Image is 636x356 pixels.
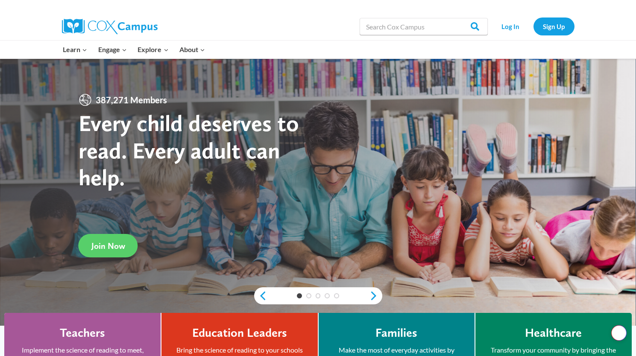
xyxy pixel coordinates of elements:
nav: Primary Navigation [58,41,211,58]
a: 1 [297,293,302,298]
div: content slider buttons [254,287,382,304]
span: Join Now [91,241,125,251]
h4: Teachers [60,326,105,340]
a: 5 [334,293,339,298]
span: Learn [63,44,87,55]
a: 3 [316,293,321,298]
a: Join Now [79,234,138,257]
a: Log In [492,18,529,35]
span: Engage [98,44,127,55]
span: Explore [138,44,168,55]
a: previous [254,291,267,301]
a: 4 [325,293,330,298]
a: 2 [306,293,311,298]
span: 387,271 Members [92,93,170,107]
nav: Secondary Navigation [492,18,574,35]
input: Search Cox Campus [360,18,488,35]
span: About [179,44,205,55]
img: Cox Campus [62,19,158,34]
h4: Education Leaders [192,326,287,340]
h4: Families [375,326,417,340]
a: Sign Up [533,18,574,35]
h4: Healthcare [525,326,582,340]
a: next [369,291,382,301]
strong: Every child deserves to read. Every adult can help. [79,109,299,191]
